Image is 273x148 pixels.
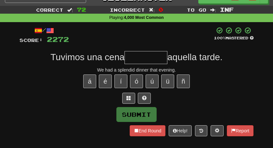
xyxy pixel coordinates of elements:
div: / [19,27,69,35]
button: ú [146,74,159,88]
span: Incorrect [110,7,145,13]
span: 2272 [47,35,69,43]
span: Tuvimos una cena [50,52,124,62]
button: é [99,74,112,88]
span: Correct [36,7,63,13]
strong: 4,000 Most Common [124,15,163,20]
button: ü [161,74,174,88]
button: ñ [177,74,190,88]
span: Inf [220,6,234,13]
div: Mastered [214,35,253,41]
button: í [114,74,127,88]
span: To go [187,7,206,13]
span: : [67,7,73,12]
button: Report [227,125,253,136]
div: We had a splendid dinner that evening. [19,67,253,73]
button: Help! [169,125,192,136]
span: 0 [159,6,163,13]
button: Round history (alt+y) [195,125,207,136]
span: 72 [77,6,86,13]
button: á [83,74,96,88]
button: Single letter hint - you only get 1 per sentence and score half the points! alt+h [138,93,151,104]
span: aquella tarde. [167,52,223,62]
span: : [210,7,216,12]
button: ó [130,74,143,88]
span: : [149,7,155,12]
button: Switch sentence to multiple choice alt+p [122,93,135,104]
button: End Round [130,125,165,136]
button: Submit [116,107,157,122]
span: 100 % [214,36,226,40]
span: Score: [19,37,43,43]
